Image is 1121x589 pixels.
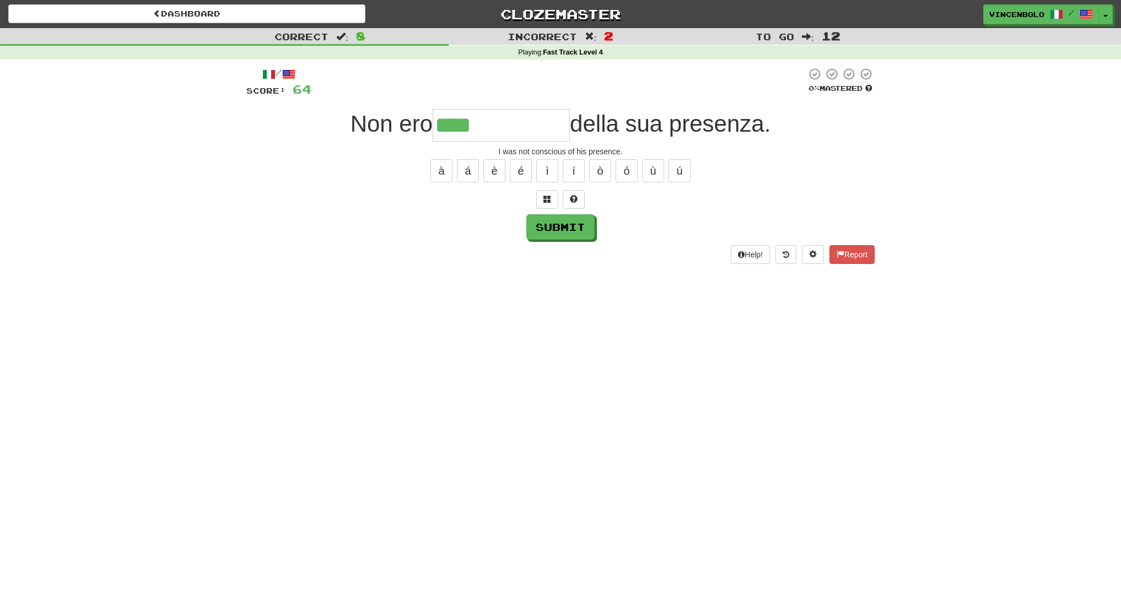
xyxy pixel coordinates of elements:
span: : [802,32,814,41]
button: Switch sentence to multiple choice alt+p [536,190,558,209]
button: à [430,159,452,182]
button: é [510,159,532,182]
div: Mastered [806,84,875,94]
span: Correct [274,31,328,42]
button: Single letter hint - you only get 1 per sentence and score half the points! alt+h [563,190,585,209]
button: ú [669,159,691,182]
a: Clozemaster [382,4,739,24]
a: Dashboard [8,4,365,23]
span: To go [756,31,794,42]
span: 2 [604,29,613,42]
button: á [457,159,479,182]
span: 0 % [809,84,820,93]
button: Help! [731,245,770,264]
span: / [1069,9,1074,17]
span: 8 [356,29,365,42]
button: ó [616,159,638,182]
span: : [336,32,348,41]
span: Score: [246,86,286,95]
strong: Fast Track Level 4 [543,48,603,56]
span: Incorrect [508,31,577,42]
button: è [483,159,505,182]
span: Non ero [351,111,433,137]
div: / [246,67,311,81]
button: ò [589,159,611,182]
button: í [563,159,585,182]
span: 64 [293,82,311,96]
span: vincenbolo [989,9,1044,19]
button: Round history (alt+y) [775,245,796,264]
span: 12 [822,29,840,42]
button: Submit [526,214,595,240]
span: della sua presenza. [570,111,770,137]
span: : [585,32,597,41]
button: Report [829,245,875,264]
button: ì [536,159,558,182]
div: I was not conscious of his presence. [246,146,875,157]
button: ù [642,159,664,182]
a: vincenbolo / [983,4,1099,24]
